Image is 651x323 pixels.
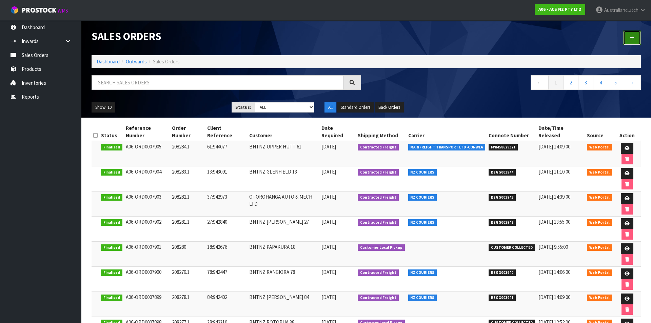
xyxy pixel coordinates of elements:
td: A06-ORD0007902 [124,217,170,242]
th: Date Required [320,123,356,141]
th: Connote Number [487,123,537,141]
span: BZGG003941 [489,295,516,301]
span: Finalised [101,219,122,226]
th: Source [585,123,614,141]
span: Web Portal [587,244,612,251]
td: 37:942973 [205,191,248,217]
span: NZ COURIERS [408,169,437,176]
td: 208284.1 [170,141,205,166]
th: Action [614,123,641,141]
td: A06-ORD0007905 [124,141,170,166]
img: cube-alt.png [10,6,19,14]
span: Finalised [101,169,122,176]
span: MAINFREIGHT TRANSPORT LTD -CONWLA [408,144,486,151]
td: OTOROHANGA AUTO & MECH LTD [248,191,320,217]
span: FWM58629321 [489,144,518,151]
h1: Sales Orders [92,31,361,42]
span: NZ COURIERS [408,194,437,201]
th: Customer [248,123,320,141]
button: Show: 10 [92,102,115,113]
a: → [623,75,641,90]
span: ProStock [22,6,56,15]
span: Contracted Freight [358,269,399,276]
span: Web Portal [587,219,612,226]
th: Order Number [170,123,205,141]
span: [DATE] 14:09:00 [538,294,570,300]
td: 208280 [170,242,205,267]
span: Sales Orders [153,58,180,65]
td: 27:942840 [205,217,248,242]
th: Shipping Method [356,123,407,141]
span: [DATE] [321,294,336,300]
span: [DATE] [321,244,336,250]
span: Web Portal [587,169,612,176]
span: Finalised [101,244,122,251]
span: Australianclutch [604,7,638,13]
td: 208281.1 [170,217,205,242]
td: 18:942676 [205,242,248,267]
a: 5 [608,75,623,90]
span: Web Portal [587,194,612,201]
td: 208282.1 [170,191,205,217]
a: 2 [563,75,578,90]
td: A06-ORD0007903 [124,191,170,217]
span: Customer Local Pickup [358,244,405,251]
span: Contracted Freight [358,295,399,301]
span: Finalised [101,194,122,201]
td: A06-ORD0007899 [124,292,170,317]
th: Status [99,123,124,141]
span: Web Portal [587,295,612,301]
td: BNTNZ PAPAKURA 18 [248,242,320,267]
span: NZ COURIERS [408,295,437,301]
td: BNTNZ GLENFIELD 13 [248,166,320,191]
span: NZ COURIERS [408,269,437,276]
small: WMS [58,7,68,14]
span: Web Portal [587,269,612,276]
span: [DATE] [321,194,336,200]
td: 61:944077 [205,141,248,166]
span: [DATE] 14:09:00 [538,143,570,150]
td: 208279.1 [170,267,205,292]
strong: A06 - ACS NZ PTY LTD [538,6,581,12]
td: 78:942447 [205,267,248,292]
span: [DATE] 14:06:00 [538,269,570,275]
span: [DATE] 9:55:00 [538,244,568,250]
span: Finalised [101,269,122,276]
span: [DATE] [321,143,336,150]
span: NZ COURIERS [408,219,437,226]
th: Client Reference [205,123,248,141]
span: BZGG003944 [489,169,516,176]
td: A06-ORD0007901 [124,242,170,267]
a: ← [531,75,549,90]
th: Reference Number [124,123,170,141]
td: 84:942402 [205,292,248,317]
span: [DATE] 13:55:00 [538,219,570,225]
a: 1 [548,75,564,90]
td: BNTNZ RANGIORA 78 [248,267,320,292]
span: [DATE] [321,219,336,225]
span: Contracted Freight [358,194,399,201]
span: Web Portal [587,144,612,151]
span: BZGG003940 [489,269,516,276]
a: 3 [578,75,593,90]
span: Finalised [101,144,122,151]
button: Back Orders [375,102,404,113]
td: BNTNZ UPPER HUTT 61 [248,141,320,166]
span: [DATE] 14:39:00 [538,194,570,200]
strong: Status: [235,104,251,110]
span: Contracted Freight [358,144,399,151]
span: Contracted Freight [358,169,399,176]
span: [DATE] [321,269,336,275]
span: Contracted Freight [358,219,399,226]
input: Search sales orders [92,75,343,90]
span: [DATE] 11:10:00 [538,168,570,175]
span: [DATE] [321,168,336,175]
a: 4 [593,75,608,90]
span: Finalised [101,295,122,301]
a: Dashboard [97,58,120,65]
nav: Page navigation [371,75,641,92]
th: Date/Time Released [537,123,586,141]
span: BZGG003943 [489,194,516,201]
td: A06-ORD0007904 [124,166,170,191]
td: BNTNZ [PERSON_NAME] 27 [248,217,320,242]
